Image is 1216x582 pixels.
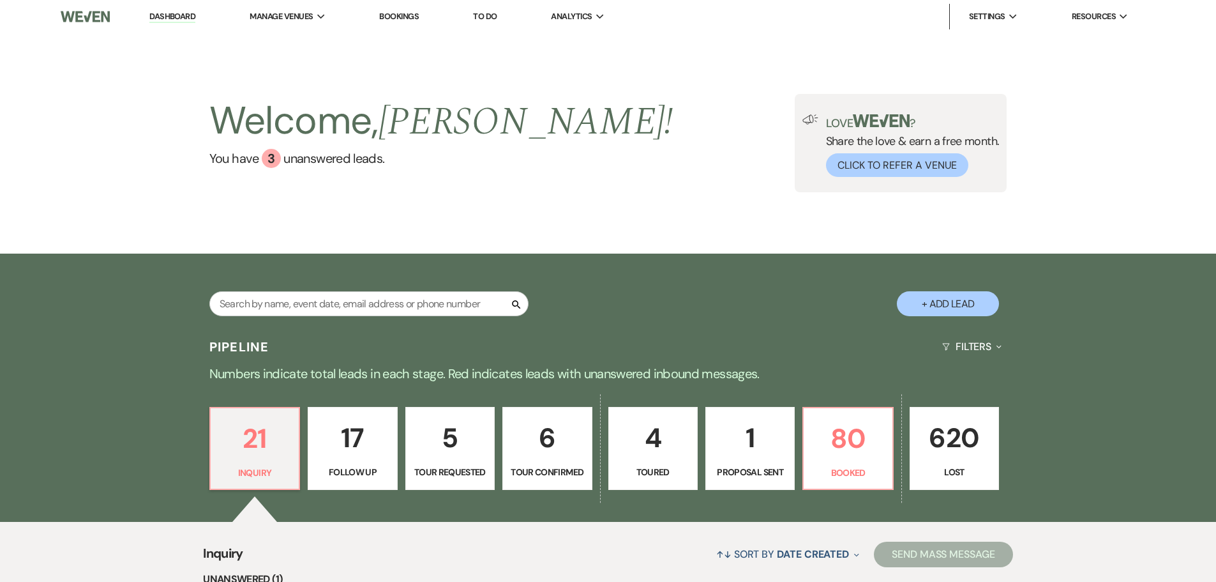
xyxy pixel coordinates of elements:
[716,548,732,561] span: ↑↓
[316,465,389,479] p: Follow Up
[209,149,673,168] a: You have 3 unanswered leads.
[308,407,397,490] a: 17Follow Up
[379,11,419,22] a: Bookings
[705,407,795,490] a: 1Proposal Sent
[918,465,991,479] p: Lost
[316,417,389,459] p: 17
[511,465,583,479] p: Tour Confirmed
[777,548,849,561] span: Date Created
[802,114,818,125] img: loud-speaker-illustration.svg
[937,330,1007,364] button: Filters
[802,407,893,490] a: 80Booked
[209,407,300,490] a: 21Inquiry
[826,114,1000,129] p: Love ?
[209,338,269,356] h3: Pipeline
[918,417,991,459] p: 620
[379,93,673,151] span: [PERSON_NAME] !
[61,3,109,30] img: Weven Logo
[818,114,1000,177] div: Share the love & earn a free month.
[218,417,291,460] p: 21
[502,407,592,490] a: 6Tour Confirmed
[853,114,910,127] img: weven-logo-green.svg
[209,291,529,316] input: Search by name, event date, email address or phone number
[414,417,486,459] p: 5
[511,417,583,459] p: 6
[250,10,313,23] span: Manage Venues
[811,466,884,480] p: Booked
[149,364,1068,384] p: Numbers indicate total leads in each stage. Red indicates leads with unanswered inbound messages.
[711,537,864,571] button: Sort By Date Created
[149,11,195,23] a: Dashboard
[874,542,1013,567] button: Send Mass Message
[608,407,698,490] a: 4Toured
[826,153,968,177] button: Click to Refer a Venue
[910,407,999,490] a: 620Lost
[473,11,497,22] a: To Do
[617,465,689,479] p: Toured
[714,465,786,479] p: Proposal Sent
[969,10,1005,23] span: Settings
[1072,10,1116,23] span: Resources
[714,417,786,459] p: 1
[617,417,689,459] p: 4
[262,149,281,168] div: 3
[209,94,673,149] h2: Welcome,
[414,465,486,479] p: Tour Requested
[897,291,999,316] button: + Add Lead
[218,466,291,480] p: Inquiry
[203,544,243,571] span: Inquiry
[811,417,884,460] p: 80
[551,10,592,23] span: Analytics
[405,407,495,490] a: 5Tour Requested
